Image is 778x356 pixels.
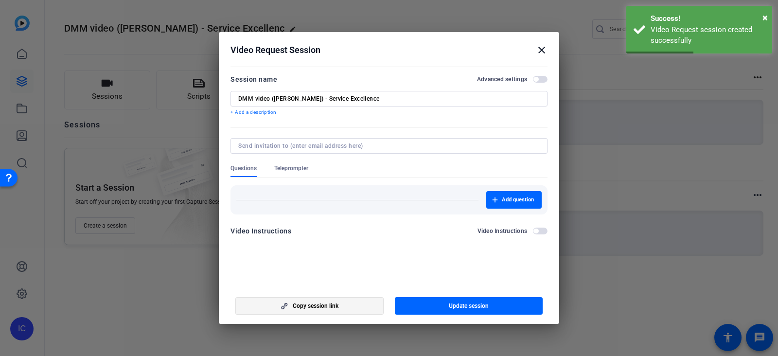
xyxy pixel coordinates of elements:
button: Copy session link [235,297,384,315]
button: Update session [395,297,543,315]
p: + Add a description [230,108,548,116]
span: Add question [502,196,534,204]
div: Video Request Session [230,44,548,56]
button: Add question [486,191,542,209]
mat-icon: close [536,44,548,56]
button: Close [762,10,768,25]
h2: Video Instructions [477,227,528,235]
input: Send invitation to (enter email address here) [238,142,536,150]
span: Teleprompter [274,164,308,172]
input: Enter Session Name [238,95,540,103]
h2: Advanced settings [477,75,527,83]
div: Session name [230,73,277,85]
span: Update session [449,302,489,310]
div: Success! [651,13,765,24]
span: Questions [230,164,257,172]
span: × [762,12,768,23]
div: Video Instructions [230,225,291,237]
span: Copy session link [293,302,338,310]
div: Video Request session created successfully [651,24,765,46]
